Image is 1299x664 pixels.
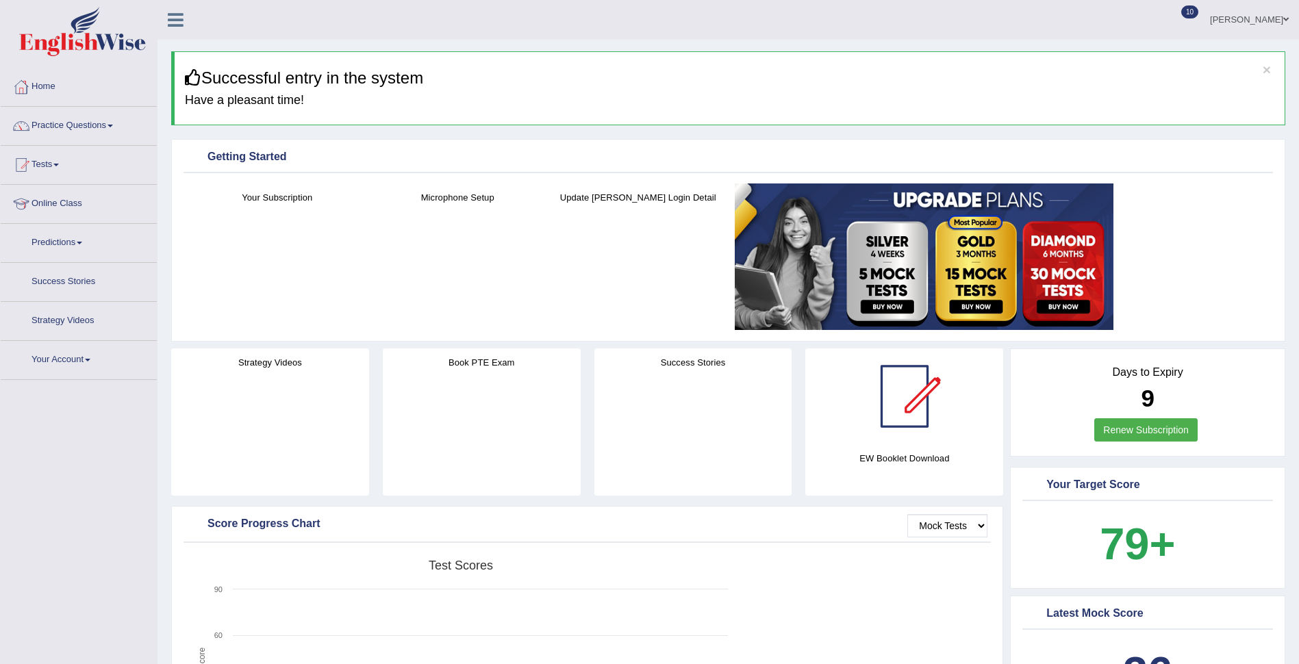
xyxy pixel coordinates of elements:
[1026,475,1270,496] div: Your Target Score
[374,190,540,205] h4: Microphone Setup
[214,631,223,639] text: 60
[187,514,987,535] div: Score Progress Chart
[171,355,369,370] h4: Strategy Videos
[594,355,792,370] h4: Success Stories
[1026,366,1270,379] h4: Days to Expiry
[185,69,1274,87] h3: Successful entry in the system
[1094,418,1198,442] a: Renew Subscription
[1,224,157,258] a: Predictions
[1263,62,1271,77] button: ×
[185,94,1274,107] h4: Have a pleasant time!
[187,147,1270,168] div: Getting Started
[1,107,157,141] a: Practice Questions
[1,263,157,297] a: Success Stories
[1181,5,1198,18] span: 10
[1,185,157,219] a: Online Class
[1100,519,1175,569] b: 79+
[735,183,1113,330] img: small5.jpg
[1,146,157,180] a: Tests
[1,302,157,336] a: Strategy Videos
[214,585,223,593] text: 90
[1,341,157,375] a: Your Account
[429,559,493,572] tspan: Test scores
[1141,385,1154,411] b: 9
[1,68,157,102] a: Home
[194,190,360,205] h4: Your Subscription
[805,451,1003,465] h4: EW Booklet Download
[383,355,581,370] h4: Book PTE Exam
[1026,604,1270,624] div: Latest Mock Score
[555,190,721,205] h4: Update [PERSON_NAME] Login Detail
